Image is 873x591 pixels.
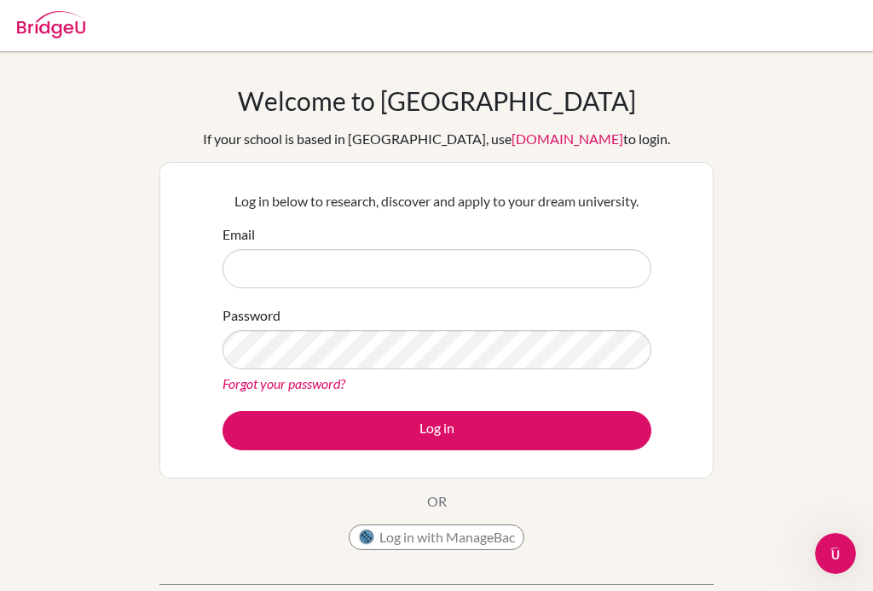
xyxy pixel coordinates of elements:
[223,375,345,391] a: Forgot your password?
[512,130,623,147] a: [DOMAIN_NAME]
[349,524,524,550] button: Log in with ManageBac
[203,129,670,149] div: If your school is based in [GEOGRAPHIC_DATA], use to login.
[223,305,280,326] label: Password
[223,411,651,450] button: Log in
[223,224,255,245] label: Email
[17,11,85,38] img: Bridge-U
[238,85,636,116] h1: Welcome to [GEOGRAPHIC_DATA]
[223,191,651,211] p: Log in below to research, discover and apply to your dream university.
[427,491,447,512] p: OR
[815,533,856,574] iframe: Intercom live chat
